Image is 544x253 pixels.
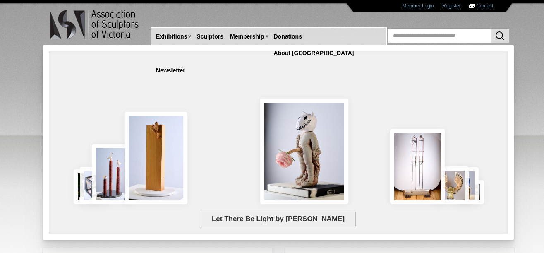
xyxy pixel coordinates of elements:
[260,99,348,204] img: Let There Be Light
[402,3,434,9] a: Member Login
[153,29,190,44] a: Exhibitions
[469,4,475,8] img: Contact ASV
[125,112,187,204] img: Little Frog. Big Climb
[390,129,445,204] img: Swingers
[153,63,189,78] a: Newsletter
[193,29,227,44] a: Sculptors
[476,3,493,9] a: Contact
[271,46,357,61] a: About [GEOGRAPHIC_DATA]
[227,29,267,44] a: Membership
[442,3,461,9] a: Register
[201,212,355,226] span: Let There Be Light by [PERSON_NAME]
[49,8,140,41] img: logo.png
[433,166,469,204] img: Lorica Plumata (Chrysus)
[271,29,305,44] a: Donations
[495,31,505,41] img: Search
